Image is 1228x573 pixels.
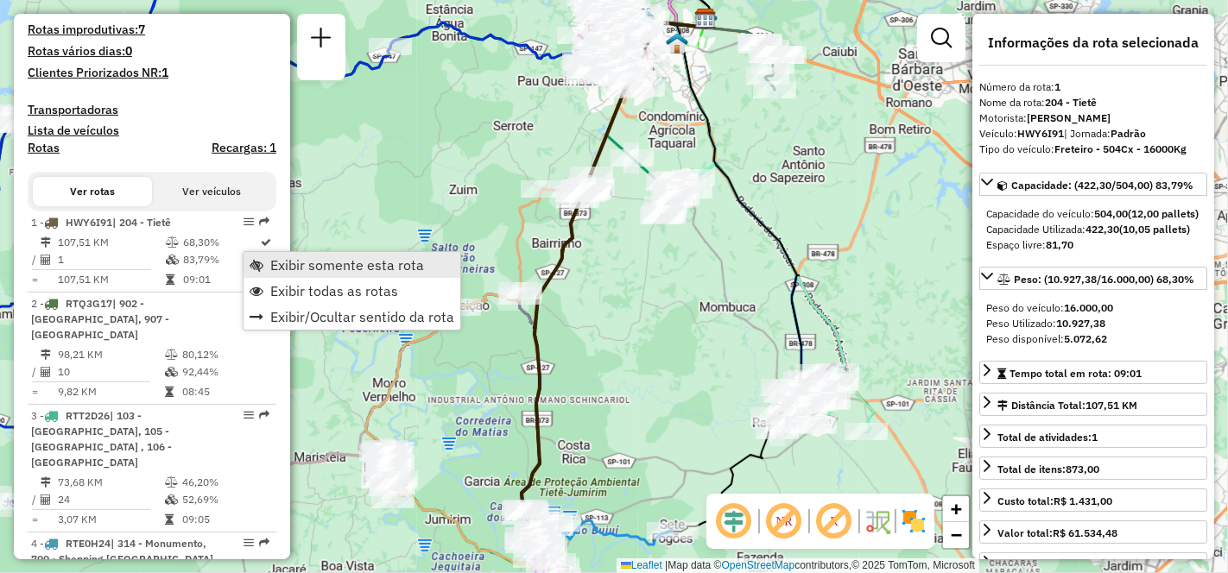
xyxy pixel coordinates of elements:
img: UDC Light Armazém Piracicaba [632,7,655,29]
strong: 504,00 [1094,207,1128,220]
a: Tempo total em rota: 09:01 [979,361,1207,384]
i: Tempo total em rota [165,387,174,397]
span: Exibir/Ocultar sentido da rota [270,310,454,324]
span: 3 - [31,409,172,469]
span: | Jornada: [1064,127,1146,140]
span: RTT2D26 [66,409,110,422]
td: 83,79% [182,251,260,268]
strong: 7 [138,22,145,37]
td: 46,20% [181,474,269,491]
strong: 10.927,38 [1056,317,1105,330]
i: Rota otimizada [262,237,272,248]
h4: Transportadoras [28,103,276,117]
td: = [31,383,40,400]
div: Distância Total: [997,398,1137,413]
td: 92,44% [181,363,269,381]
span: RTQ3G17 [66,297,112,310]
div: Valor total: [997,526,1117,541]
span: | 103 - [GEOGRAPHIC_DATA], 105 - [GEOGRAPHIC_DATA] , 106 - [GEOGRAPHIC_DATA] [31,409,172,469]
span: 4 - [31,537,213,565]
strong: 1 [1092,431,1098,444]
strong: (12,00 pallets) [1128,207,1199,220]
h4: Clientes Priorizados NR: [28,66,276,80]
i: Tempo total em rota [166,274,174,285]
em: Opções [244,217,254,227]
strong: R$ 61.534,48 [1053,526,1117,539]
div: Capacidade do veículo: [986,206,1200,222]
li: Exibir/Ocultar sentido da rota [244,304,460,330]
div: Jornada Motorista: 09:20 [997,557,1120,573]
div: Veículo: [979,126,1207,142]
div: Tipo do veículo: [979,142,1207,157]
li: Exibir todas as rotas [244,278,460,304]
button: Ver rotas [33,177,152,206]
span: Capacidade: (422,30/504,00) 83,79% [1011,179,1193,192]
span: | 204 - Tietê [112,216,171,229]
td: 98,21 KM [57,346,164,363]
span: Peso do veículo: [986,301,1113,314]
strong: 16.000,00 [1064,301,1113,314]
td: 107,51 KM [57,271,165,288]
em: Opções [244,410,254,420]
a: Nova sessão e pesquisa [304,21,339,60]
a: Valor total:R$ 61.534,48 [979,520,1207,544]
div: Peso: (10.927,38/16.000,00) 68,30% [979,293,1207,354]
span: 1 - [31,216,171,229]
h4: Rotas improdutivas: [28,22,276,37]
span: Tempo total em rota: 09:01 [1010,367,1142,380]
a: Capacidade: (422,30/504,00) 83,79% [979,173,1207,196]
i: % de utilização do peso [165,349,178,360]
em: Opções [244,538,254,548]
td: 9,82 KM [57,383,164,400]
span: Ocultar deslocamento [713,501,755,542]
td: 3,07 KM [57,511,164,528]
h4: Lista de veículos [28,123,276,138]
span: Total de atividades: [997,431,1098,444]
td: = [31,271,40,288]
div: Nome da rota: [979,95,1207,110]
a: Custo total:R$ 1.431,00 [979,488,1207,512]
span: | [665,559,668,571]
a: OpenStreetMap [722,559,795,571]
div: Peso disponível: [986,331,1200,347]
div: Motorista: [979,110,1207,126]
span: Exibir somente esta rota [270,258,424,272]
a: Zoom in [943,496,969,522]
span: | 902 - [GEOGRAPHIC_DATA], 907 - [GEOGRAPHIC_DATA] [31,297,169,341]
span: + [951,498,962,519]
td: 09:05 [181,511,269,528]
span: 107,51 KM [1086,399,1137,412]
strong: HWY6I91 [1017,127,1064,140]
span: Exibir NR [763,501,805,542]
strong: R$ 1.431,00 [1054,494,1112,507]
td: 80,12% [181,346,269,363]
td: 09:01 [182,271,260,288]
h4: Recargas: 1 [212,141,276,155]
span: − [951,524,962,545]
a: Distância Total:107,51 KM [979,393,1207,416]
a: Leaflet [621,559,662,571]
h4: Rotas [28,141,60,155]
i: Total de Atividades [41,255,51,265]
i: % de utilização do peso [166,237,179,248]
a: Total de itens:873,00 [979,457,1207,480]
i: Distância Total [41,349,51,360]
td: 08:45 [181,383,269,400]
td: 73,68 KM [57,474,164,491]
i: % de utilização da cubagem [166,255,179,265]
em: Rota exportada [259,410,269,420]
span: Peso: (10.927,38/16.000,00) 68,30% [1014,273,1194,286]
span: 2 - [31,297,169,341]
td: 1 [57,251,165,268]
a: Total de atividades:1 [979,425,1207,448]
img: Exibir/Ocultar setores [900,507,927,535]
div: Capacidade Utilizada: [986,222,1200,237]
i: Distância Total [41,477,51,488]
a: Peso: (10.927,38/16.000,00) 68,30% [979,267,1207,290]
strong: Padrão [1111,127,1146,140]
h4: Rotas vários dias: [28,44,276,59]
img: Fluxo de ruas [864,507,891,535]
span: RTE0H24 [66,537,111,550]
a: Zoom out [943,522,969,548]
strong: 873,00 [1066,463,1099,475]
